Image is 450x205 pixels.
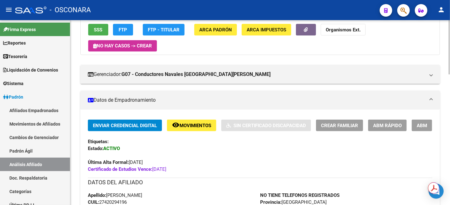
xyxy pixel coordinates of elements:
[88,139,109,144] strong: Etiquetas:
[113,24,133,35] button: FTP
[88,40,157,51] button: No hay casos -> Crear
[88,24,108,35] button: SSS
[233,123,306,128] span: Sin Certificado Discapacidad
[3,94,23,100] span: Padrón
[321,24,366,35] button: Organismos Ext.
[88,120,162,131] button: Enviar Credencial Digital
[316,120,363,131] button: Crear Familiar
[80,65,440,84] mat-expansion-panel-header: Gerenciador:G07 - Conductores Navales [GEOGRAPHIC_DATA][PERSON_NAME]
[167,120,216,131] button: Movimientos
[121,71,271,78] strong: G07 - Conductores Navales [GEOGRAPHIC_DATA][PERSON_NAME]
[172,121,179,129] mat-icon: remove_red_eye
[437,6,445,13] mat-icon: person
[368,120,407,131] button: ABM Rápido
[3,40,26,46] span: Reportes
[93,43,152,49] span: No hay casos -> Crear
[247,27,286,33] span: ARCA Impuestos
[373,123,402,128] span: ABM Rápido
[221,120,311,131] button: Sin Certificado Discapacidad
[103,146,120,151] strong: ACTIVO
[88,166,166,172] span: [DATE]
[88,159,129,165] strong: Última Alta Formal:
[88,199,127,205] span: 27420294196
[260,192,340,198] strong: NO TIENE TELEFONOS REGISTRADOS
[143,24,185,35] button: FTP - Titular
[412,120,432,131] button: ABM
[3,53,27,60] span: Tesorería
[242,24,291,35] button: ARCA Impuestos
[88,192,106,198] strong: Apellido:
[88,178,432,187] h3: DATOS DEL AFILIADO
[88,192,142,198] span: [PERSON_NAME]
[5,6,13,13] mat-icon: menu
[88,71,425,78] mat-panel-title: Gerenciador:
[3,26,36,33] span: Firma Express
[179,123,211,128] span: Movimientos
[119,27,127,33] span: FTP
[88,159,143,165] span: [DATE]
[194,24,237,35] button: ARCA Padrón
[88,97,425,104] mat-panel-title: Datos de Empadronamiento
[88,166,152,172] strong: Certificado de Estudios Vence:
[326,27,361,33] strong: Organismos Ext.
[88,146,103,151] strong: Estado:
[260,199,327,205] span: [GEOGRAPHIC_DATA]
[50,3,91,17] span: - OSCONARA
[80,91,440,110] mat-expansion-panel-header: Datos de Empadronamiento
[3,67,58,73] span: Liquidación de Convenios
[321,123,358,128] span: Crear Familiar
[88,199,99,205] strong: CUIL:
[148,27,179,33] span: FTP - Titular
[93,123,157,128] span: Enviar Credencial Digital
[3,80,24,87] span: Sistema
[260,199,281,205] strong: Provincia:
[94,27,103,33] span: SSS
[417,123,427,128] span: ABM
[199,27,232,33] span: ARCA Padrón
